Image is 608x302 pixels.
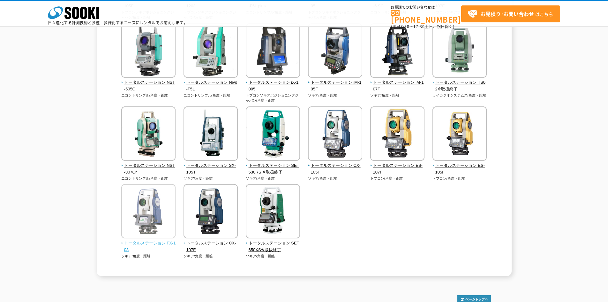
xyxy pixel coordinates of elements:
[184,93,238,98] p: ニコントリンブル/角度・距離
[370,23,424,79] img: トータルステーション iM-107F
[121,23,176,79] img: トータルステーション NST-505C
[121,93,176,98] p: ニコントリンブル/角度・距離
[432,23,487,79] img: トータルステーション TS02※取扱終了
[308,93,363,98] p: ソキア/角度・距離
[48,21,188,25] p: 日々進化する計測技術と多種・多様化するニーズにレンタルでお応えします。
[246,79,300,93] span: トータルステーション iX-1005
[246,93,300,103] p: トプコンソキアポジショニングジャパン/角度・距離
[246,23,300,79] img: トータルステーション iX-1005
[246,156,300,175] a: トータルステーション SET530RS ※取扱終了
[184,184,238,240] img: トータルステーション CX-107F
[121,184,176,240] img: トータルステーション FX-103
[432,106,487,162] img: トータルステーション ES-105F
[370,106,424,162] img: トータルステーション ES-107F
[246,176,300,181] p: ソキア/角度・距離
[121,162,176,176] span: トータルステーション NST-307Cr
[308,176,363,181] p: ソキア/角度・距離
[121,156,176,175] a: トータルステーション NST-307Cr
[391,24,454,29] span: (平日 ～ 土日、祝日除く)
[401,24,409,29] span: 8:50
[432,162,487,176] span: トータルステーション ES-105F
[184,234,238,253] a: トータルステーション CX-107F
[370,162,425,176] span: トータルステーション ES-107F
[246,234,300,253] a: トータルステーション SET650XS※取扱終了
[413,24,425,29] span: 17:30
[432,93,487,98] p: ライカジオシステムズ/角度・距離
[246,106,300,162] img: トータルステーション SET530RS ※取扱終了
[461,5,560,22] a: お見積り･お問い合わせはこちら
[308,156,363,175] a: トータルステーション CX-105F
[246,253,300,259] p: ソキア/角度・距離
[184,79,238,93] span: トータルステーション Nivo-F5L
[480,10,534,18] strong: お見積り･お問い合わせ
[121,176,176,181] p: ニコントリンブル/角度・距離
[246,73,300,92] a: トータルステーション iX-1005
[391,5,461,9] span: お電話でのお問い合わせは
[370,79,425,93] span: トータルステーション iM-107F
[432,73,487,92] a: トータルステーション TS02※取扱終了
[370,73,425,92] a: トータルステーション iM-107F
[308,23,362,79] img: トータルステーション iM-105F
[246,240,300,253] span: トータルステーション SET650XS※取扱終了
[184,240,238,253] span: トータルステーション CX-107F
[308,79,363,93] span: トータルステーション iM-105F
[432,79,487,93] span: トータルステーション TS02※取扱終了
[121,106,176,162] img: トータルステーション NST-307Cr
[184,23,238,79] img: トータルステーション Nivo-F5L
[432,156,487,175] a: トータルステーション ES-105F
[432,176,487,181] p: トプコン/角度・距離
[391,10,461,23] a: [PHONE_NUMBER]
[121,253,176,259] p: ソキア/角度・距離
[184,73,238,92] a: トータルステーション Nivo-F5L
[184,156,238,175] a: トータルステーション SX-105T
[184,176,238,181] p: ソキア/角度・距離
[184,253,238,259] p: ソキア/角度・距離
[308,162,363,176] span: トータルステーション CX-105F
[370,93,425,98] p: ソキア/角度・距離
[121,73,176,92] a: トータルステーション NST-505C
[308,106,362,162] img: トータルステーション CX-105F
[121,234,176,253] a: トータルステーション FX-103
[370,156,425,175] a: トータルステーション ES-107F
[121,240,176,253] span: トータルステーション FX-103
[308,73,363,92] a: トータルステーション iM-105F
[184,106,238,162] img: トータルステーション SX-105T
[121,79,176,93] span: トータルステーション NST-505C
[184,162,238,176] span: トータルステーション SX-105T
[246,162,300,176] span: トータルステーション SET530RS ※取扱終了
[370,176,425,181] p: トプコン/角度・距離
[246,184,300,240] img: トータルステーション SET650XS※取扱終了
[468,9,553,19] span: はこちら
